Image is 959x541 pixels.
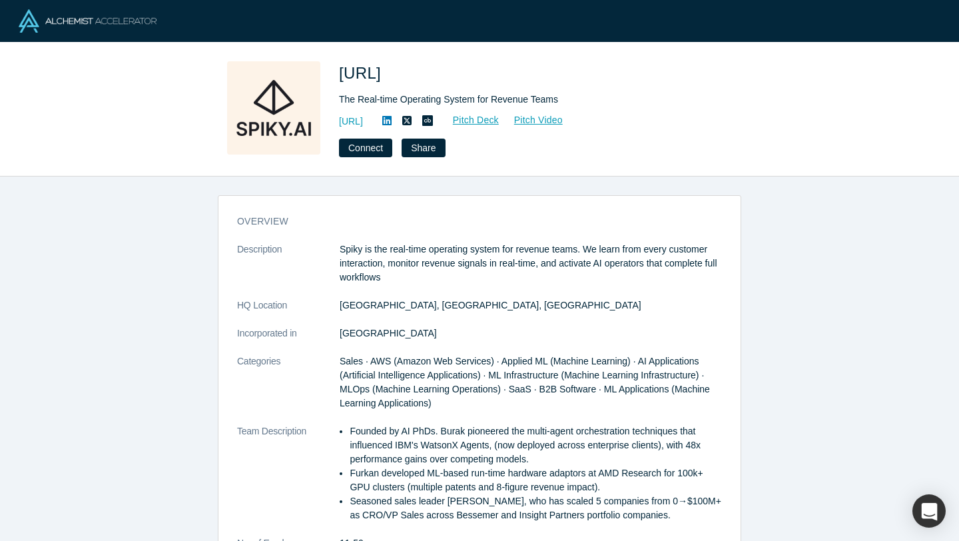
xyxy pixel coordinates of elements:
[339,139,392,157] button: Connect
[237,354,340,424] dt: Categories
[339,115,363,129] a: [URL]
[227,61,320,155] img: Spiky.ai's Logo
[340,243,722,284] p: Spiky is the real-time operating system for revenue teams. We learn from every customer interacti...
[237,243,340,298] dt: Description
[339,93,712,107] div: The Real-time Operating System for Revenue Teams
[237,215,703,229] h3: overview
[402,139,445,157] button: Share
[340,298,722,312] dd: [GEOGRAPHIC_DATA], [GEOGRAPHIC_DATA], [GEOGRAPHIC_DATA]
[339,64,386,82] span: [URL]
[340,326,722,340] dd: [GEOGRAPHIC_DATA]
[237,424,340,536] dt: Team Description
[19,9,157,33] img: Alchemist Logo
[350,424,722,466] li: Founded by AI PhDs. Burak pioneered the multi-agent orchestration techniques that influenced IBM'...
[438,113,499,128] a: Pitch Deck
[350,494,722,522] li: Seasoned sales leader [PERSON_NAME], who has scaled 5 companies from 0→$100M+ as CRO/VP Sales acr...
[237,326,340,354] dt: Incorporated in
[499,113,563,128] a: Pitch Video
[350,466,722,494] li: Furkan developed ML-based run-time hardware adaptors at AMD Research for 100k+ GPU clusters (mult...
[340,356,710,408] span: Sales · AWS (Amazon Web Services) · Applied ML (Machine Learning) · AI Applications (Artificial I...
[237,298,340,326] dt: HQ Location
